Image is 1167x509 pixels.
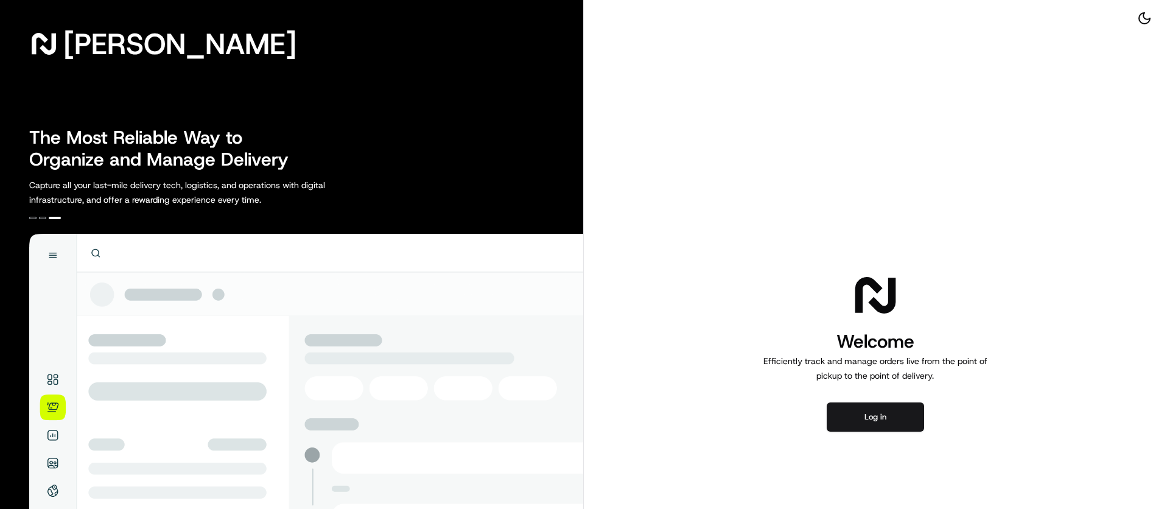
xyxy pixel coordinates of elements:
h2: The Most Reliable Way to Organize and Manage Delivery [29,127,302,170]
button: Log in [827,402,924,432]
p: Efficiently track and manage orders live from the point of pickup to the point of delivery. [759,354,992,383]
h1: Welcome [759,329,992,354]
p: Capture all your last-mile delivery tech, logistics, and operations with digital infrastructure, ... [29,178,380,207]
span: [PERSON_NAME] [63,32,296,56]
